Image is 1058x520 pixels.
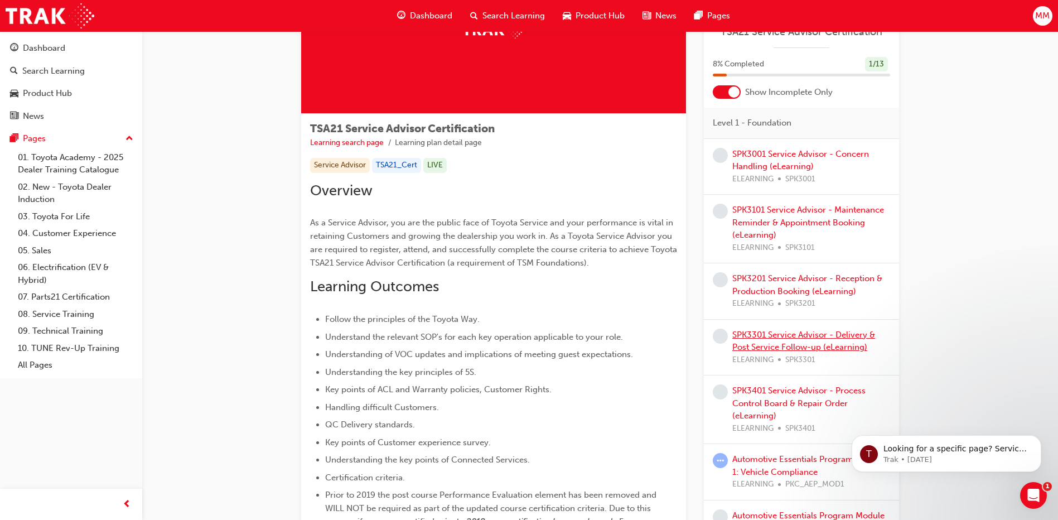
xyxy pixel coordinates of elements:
span: Key points of Customer experience survey. [325,437,491,447]
a: 01. Toyota Academy - 2025 Dealer Training Catalogue [13,149,138,179]
iframe: Intercom notifications message [835,412,1058,490]
a: SPK3101 Service Advisor - Maintenance Reminder & Appointment Booking (eLearning) [732,205,884,240]
span: SPK3201 [785,297,815,310]
span: Overview [310,182,373,199]
span: pages-icon [10,134,18,144]
a: All Pages [13,357,138,374]
span: Understand the relevant SOP's for each key operation applicable to your role. [325,332,623,342]
span: pages-icon [694,9,703,23]
span: ELEARNING [732,297,774,310]
span: Certification criteria. [325,473,405,483]
li: Learning plan detail page [395,137,482,150]
a: 10. TUNE Rev-Up Training [13,340,138,357]
span: As a Service Advisor, you are the public face of Toyota Service and your performance is vital in ... [310,218,679,268]
span: ELEARNING [732,173,774,186]
span: MM [1035,9,1050,22]
button: Pages [4,128,138,149]
a: guage-iconDashboard [388,4,461,27]
a: 09. Technical Training [13,322,138,340]
a: car-iconProduct Hub [554,4,634,27]
button: DashboardSearch LearningProduct HubNews [4,36,138,128]
span: QC Delivery standards. [325,420,415,430]
a: Automotive Essentials Program Module 1: Vehicle Compliance [732,454,885,477]
a: Learning search page [310,138,384,147]
span: TSA21 Service Advisor Certification [310,122,495,135]
a: 04. Customer Experience [13,225,138,242]
span: Product Hub [576,9,625,22]
span: Pages [707,9,730,22]
span: learningRecordVerb_NONE-icon [713,148,728,163]
a: 03. Toyota For Life [13,208,138,225]
span: ELEARNING [732,478,774,491]
span: guage-icon [10,44,18,54]
span: news-icon [10,112,18,122]
span: SPK3001 [785,173,815,186]
a: Product Hub [4,83,138,104]
span: news-icon [642,9,651,23]
span: car-icon [10,89,18,99]
span: Follow the principles of the Toyota Way. [325,314,480,324]
a: 06. Electrification (EV & Hybrid) [13,259,138,288]
span: Learning Outcomes [310,278,439,295]
a: SPK3001 Service Advisor - Concern Handling (eLearning) [732,149,869,172]
span: search-icon [10,66,18,76]
span: guage-icon [397,9,405,23]
span: Understanding the key points of Connected Services. [325,455,530,465]
button: MM [1033,6,1052,26]
a: 08. Service Training [13,306,138,323]
span: Search Learning [482,9,545,22]
span: ELEARNING [732,354,774,367]
div: LIVE [423,158,447,173]
iframe: Intercom live chat [1020,482,1047,509]
span: News [655,9,677,22]
span: SPK3401 [785,422,815,435]
a: Dashboard [4,38,138,59]
span: learningRecordVerb_ATTEMPT-icon [713,453,728,468]
span: Level 1 - Foundation [713,117,791,129]
a: SPK3401 Service Advisor - Process Control Board & Repair Order (eLearning) [732,386,866,421]
a: TSA21 Service Advisor Certification [713,26,890,38]
div: Dashboard [23,42,65,55]
span: Understanding of VOC updates and implications of meeting guest expectations. [325,349,633,359]
a: SPK3201 Service Advisor - Reception & Production Booking (eLearning) [732,273,882,296]
a: search-iconSearch Learning [461,4,554,27]
div: Search Learning [22,65,85,78]
span: PKC_AEP_MOD1 [785,478,844,491]
span: ELEARNING [732,242,774,254]
span: Key points of ACL and Warranty policies, Customer Rights. [325,384,552,394]
a: pages-iconPages [685,4,739,27]
span: search-icon [470,9,478,23]
div: News [23,110,44,123]
span: Handling difficult Customers. [325,402,439,412]
a: 05. Sales [13,242,138,259]
span: ELEARNING [732,422,774,435]
div: 1 / 13 [865,57,888,72]
div: Service Advisor [310,158,370,173]
span: 8 % Completed [713,58,764,71]
span: Understanding the key principles of 5S. [325,367,476,377]
span: SPK3101 [785,242,815,254]
img: Trak [6,3,94,28]
div: TSA21_Cert [372,158,421,173]
span: up-icon [125,132,133,146]
span: learningRecordVerb_NONE-icon [713,384,728,399]
div: Product Hub [23,87,72,100]
span: learningRecordVerb_NONE-icon [713,204,728,219]
span: prev-icon [123,498,131,512]
span: learningRecordVerb_NONE-icon [713,329,728,344]
div: Pages [23,132,46,145]
a: 07. Parts21 Certification [13,288,138,306]
a: News [4,106,138,127]
span: Show Incomplete Only [745,86,833,99]
span: car-icon [563,9,571,23]
span: 1 [1043,482,1052,491]
span: SPK3301 [785,354,815,367]
span: learningRecordVerb_NONE-icon [713,272,728,287]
